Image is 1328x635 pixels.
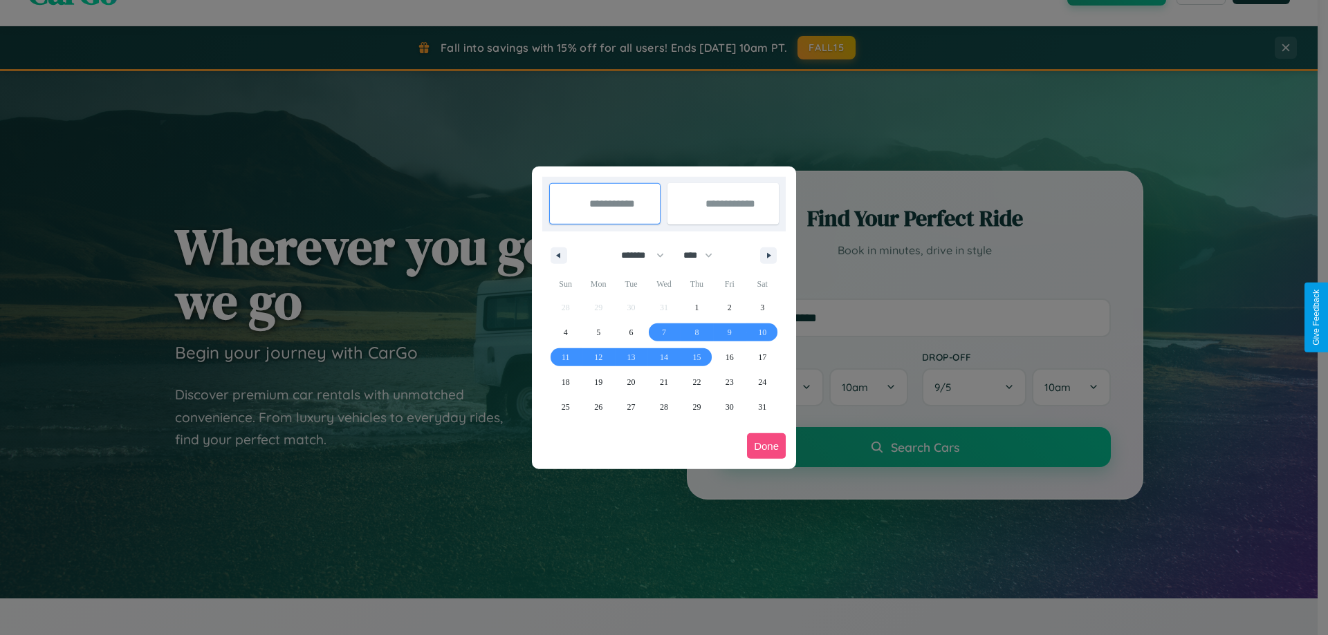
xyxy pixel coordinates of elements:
[615,345,647,370] button: 13
[746,273,779,295] span: Sat
[615,395,647,419] button: 27
[647,273,680,295] span: Wed
[594,370,602,395] span: 19
[681,395,713,419] button: 29
[713,345,746,370] button: 16
[746,395,779,419] button: 31
[692,370,701,395] span: 22
[746,320,779,345] button: 10
[647,320,680,345] button: 7
[758,320,766,345] span: 10
[660,395,668,419] span: 28
[726,345,734,370] span: 16
[562,395,570,419] span: 25
[647,370,680,395] button: 21
[746,370,779,395] button: 24
[562,345,570,370] span: 11
[582,345,614,370] button: 12
[564,320,568,345] span: 4
[758,395,766,419] span: 31
[713,395,746,419] button: 30
[713,370,746,395] button: 23
[596,320,600,345] span: 5
[615,320,647,345] button: 6
[549,395,582,419] button: 25
[562,370,570,395] span: 18
[662,320,666,345] span: 7
[1311,290,1321,345] div: Give Feedback
[758,370,766,395] span: 24
[549,345,582,370] button: 11
[758,345,766,370] span: 17
[629,320,634,345] span: 6
[594,395,602,419] span: 26
[681,320,713,345] button: 8
[627,395,636,419] span: 27
[726,370,734,395] span: 23
[713,295,746,320] button: 2
[681,295,713,320] button: 1
[627,370,636,395] span: 20
[582,273,614,295] span: Mon
[681,345,713,370] button: 15
[582,395,614,419] button: 26
[692,345,701,370] span: 15
[728,295,732,320] span: 2
[582,320,614,345] button: 5
[713,273,746,295] span: Fri
[681,273,713,295] span: Thu
[694,320,699,345] span: 8
[681,370,713,395] button: 22
[594,345,602,370] span: 12
[747,433,786,459] button: Done
[728,320,732,345] span: 9
[692,395,701,419] span: 29
[549,320,582,345] button: 4
[549,273,582,295] span: Sun
[694,295,699,320] span: 1
[615,370,647,395] button: 20
[647,395,680,419] button: 28
[746,295,779,320] button: 3
[713,320,746,345] button: 9
[660,345,668,370] span: 14
[615,273,647,295] span: Tue
[760,295,764,320] span: 3
[746,345,779,370] button: 17
[660,370,668,395] span: 21
[627,345,636,370] span: 13
[726,395,734,419] span: 30
[647,345,680,370] button: 14
[549,370,582,395] button: 18
[582,370,614,395] button: 19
